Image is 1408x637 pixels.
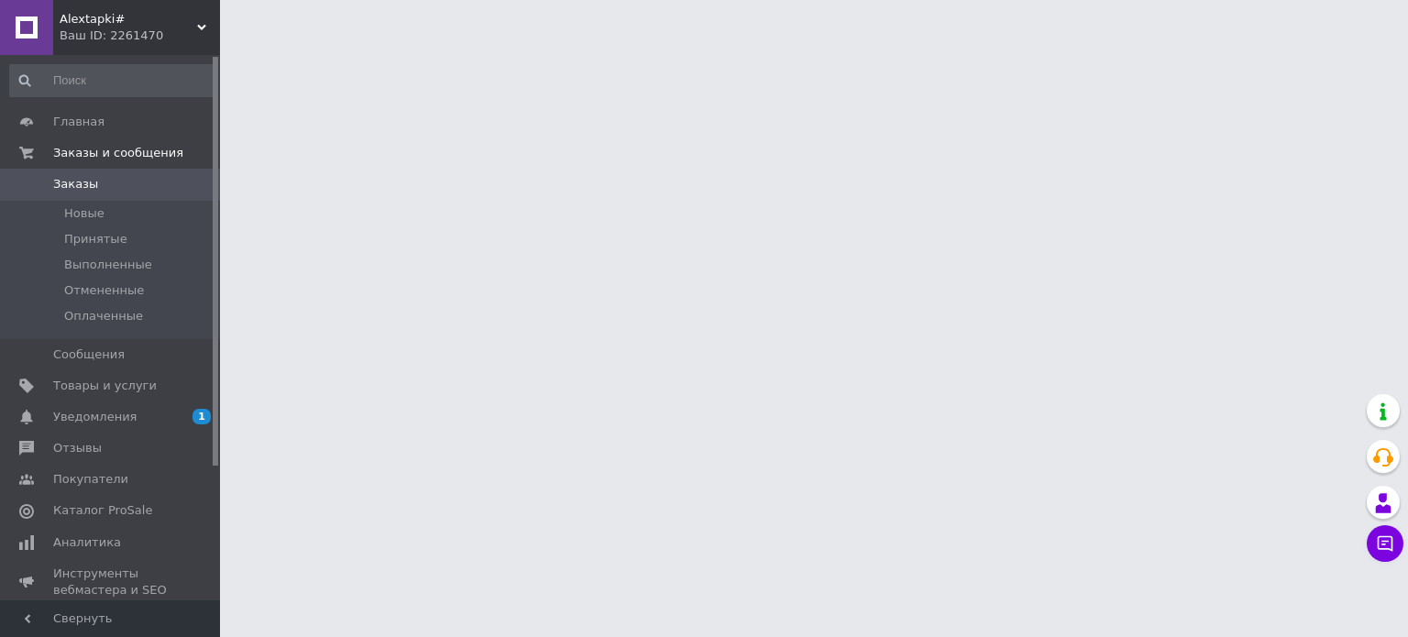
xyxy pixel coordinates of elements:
[64,257,152,273] span: Выполненные
[53,409,137,425] span: Уведомления
[53,502,152,519] span: Каталог ProSale
[53,440,102,456] span: Отзывы
[53,471,128,488] span: Покупатели
[64,282,144,299] span: Отмененные
[192,409,211,424] span: 1
[53,534,121,551] span: Аналитика
[60,11,197,27] span: Alextapki#
[9,64,216,97] input: Поиск
[64,308,143,324] span: Оплаченные
[53,145,183,161] span: Заказы и сообщения
[64,205,104,222] span: Новые
[60,27,220,44] div: Ваш ID: 2261470
[64,231,127,247] span: Принятые
[53,176,98,192] span: Заказы
[53,378,157,394] span: Товары и услуги
[53,114,104,130] span: Главная
[1367,525,1403,562] button: Чат с покупателем
[53,566,170,599] span: Инструменты вебмастера и SEO
[53,346,125,363] span: Сообщения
